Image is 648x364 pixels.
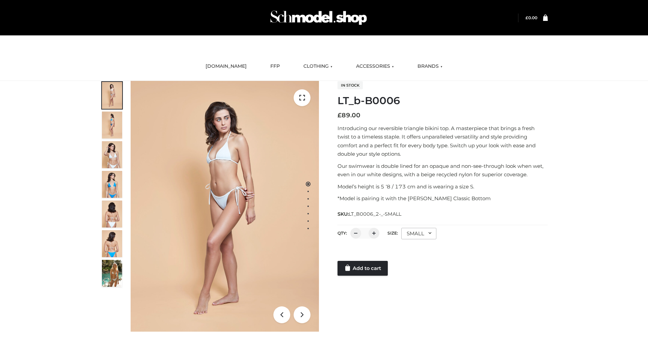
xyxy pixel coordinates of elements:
[525,15,528,20] span: £
[351,59,399,74] a: ACCESSORIES
[102,260,122,287] img: Arieltop_CloudNine_AzureSky2.jpg
[349,211,401,217] span: LT_B0006_2-_-SMALL
[102,230,122,257] img: ArielClassicBikiniTop_CloudNine_AzureSky_OW114ECO_8-scaled.jpg
[337,112,342,119] span: £
[337,231,347,236] label: QTY:
[401,228,436,239] div: SMALL
[337,124,548,158] p: Introducing our reversible triangle bikini top. A masterpiece that brings a fresh twist to a time...
[337,95,548,107] h1: LT_b-B0006
[337,210,402,218] span: SKU:
[337,112,360,119] bdi: 89.00
[102,141,122,168] img: ArielClassicBikiniTop_CloudNine_AzureSky_OW114ECO_3-scaled.jpg
[102,82,122,109] img: ArielClassicBikiniTop_CloudNine_AzureSky_OW114ECO_1-scaled.jpg
[102,112,122,139] img: ArielClassicBikiniTop_CloudNine_AzureSky_OW114ECO_2-scaled.jpg
[337,261,388,276] a: Add to cart
[268,4,369,31] img: Schmodel Admin 964
[131,81,319,332] img: ArielClassicBikiniTop_CloudNine_AzureSky_OW114ECO_1
[412,59,448,74] a: BRANDS
[298,59,337,74] a: CLOTHING
[525,15,537,20] a: £0.00
[265,59,285,74] a: FFP
[337,162,548,179] p: Our swimwear is double lined for an opaque and non-see-through look when wet, even in our white d...
[200,59,252,74] a: [DOMAIN_NAME]
[387,231,398,236] label: Size:
[102,171,122,198] img: ArielClassicBikiniTop_CloudNine_AzureSky_OW114ECO_4-scaled.jpg
[337,182,548,191] p: Model’s height is 5 ‘8 / 173 cm and is wearing a size S.
[337,194,548,203] p: *Model is pairing it with the [PERSON_NAME] Classic Bottom
[337,81,363,89] span: In stock
[102,201,122,227] img: ArielClassicBikiniTop_CloudNine_AzureSky_OW114ECO_7-scaled.jpg
[525,15,537,20] bdi: 0.00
